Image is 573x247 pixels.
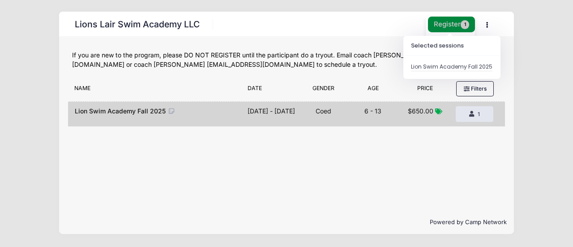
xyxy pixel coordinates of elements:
div: Price [399,84,451,97]
div: If you are new to the program, please DO NOT REGISTER until the participant do a tryout. Email co... [72,51,501,69]
p: Powered by Camp Network [66,218,507,227]
span: 6 - 13 [364,107,381,115]
span: 1 [478,111,480,117]
span: $650.00 [408,107,433,115]
div: [DATE] - [DATE] [248,106,295,116]
span: Coed [316,107,331,115]
h1: Lions Lair Swim Academy LLC [72,17,203,32]
div: Gender [299,84,347,97]
span: Lion Swim Academy Fall 2025 [75,107,166,115]
button: Filters [456,81,494,96]
span: 1 [461,20,470,29]
div: Lion Swim Academy Fall 2025 [411,63,492,71]
div: Age [347,84,399,97]
button: 1 [456,106,493,121]
h3: Selected sessions [404,36,500,56]
div: Name [70,84,243,97]
div: Date [243,84,299,97]
button: Register1 [428,17,475,32]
